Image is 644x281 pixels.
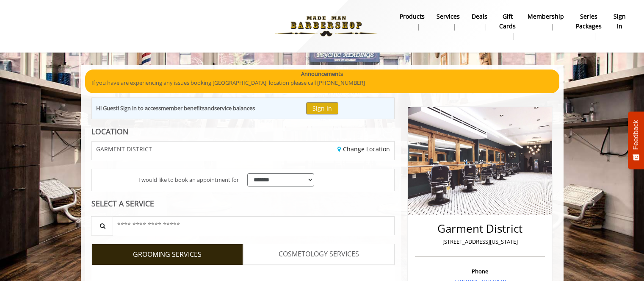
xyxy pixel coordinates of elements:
p: If you have are experiencing any issues booking [GEOGRAPHIC_DATA] location please call [PHONE_NUM... [91,78,553,87]
b: Services [437,12,460,21]
img: Made Man Barbershop logo [268,3,384,50]
h3: Phone [417,268,543,274]
b: service balances [214,104,255,112]
b: gift cards [499,12,516,31]
button: Sign In [306,102,338,114]
b: LOCATION [91,126,128,136]
a: Change Location [337,145,390,153]
div: SELECT A SERVICE [91,200,395,208]
button: Service Search [91,216,113,235]
b: Membership [528,12,564,21]
b: member benefits [161,104,205,112]
b: Series packages [576,12,602,31]
span: GROOMING SERVICES [133,249,202,260]
b: Announcements [301,70,343,78]
span: Feedback [632,120,640,150]
button: Feedback - Show survey [628,111,644,169]
a: DealsDeals [466,11,493,33]
b: sign in [614,12,626,31]
span: GARMENT DISTRICT [96,146,152,152]
b: Deals [472,12,487,21]
a: Productsproducts [394,11,431,33]
a: MembershipMembership [522,11,570,33]
p: [STREET_ADDRESS][US_STATE] [417,237,543,246]
h2: Garment District [417,223,543,235]
span: I would like to book an appointment for [138,175,239,184]
div: Hi Guest! Sign in to access and [96,104,255,113]
a: Gift cardsgift cards [493,11,522,42]
b: products [400,12,425,21]
a: ServicesServices [431,11,466,33]
span: COSMETOLOGY SERVICES [279,249,359,260]
a: Series packagesSeries packages [570,11,608,42]
a: sign insign in [608,11,632,33]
